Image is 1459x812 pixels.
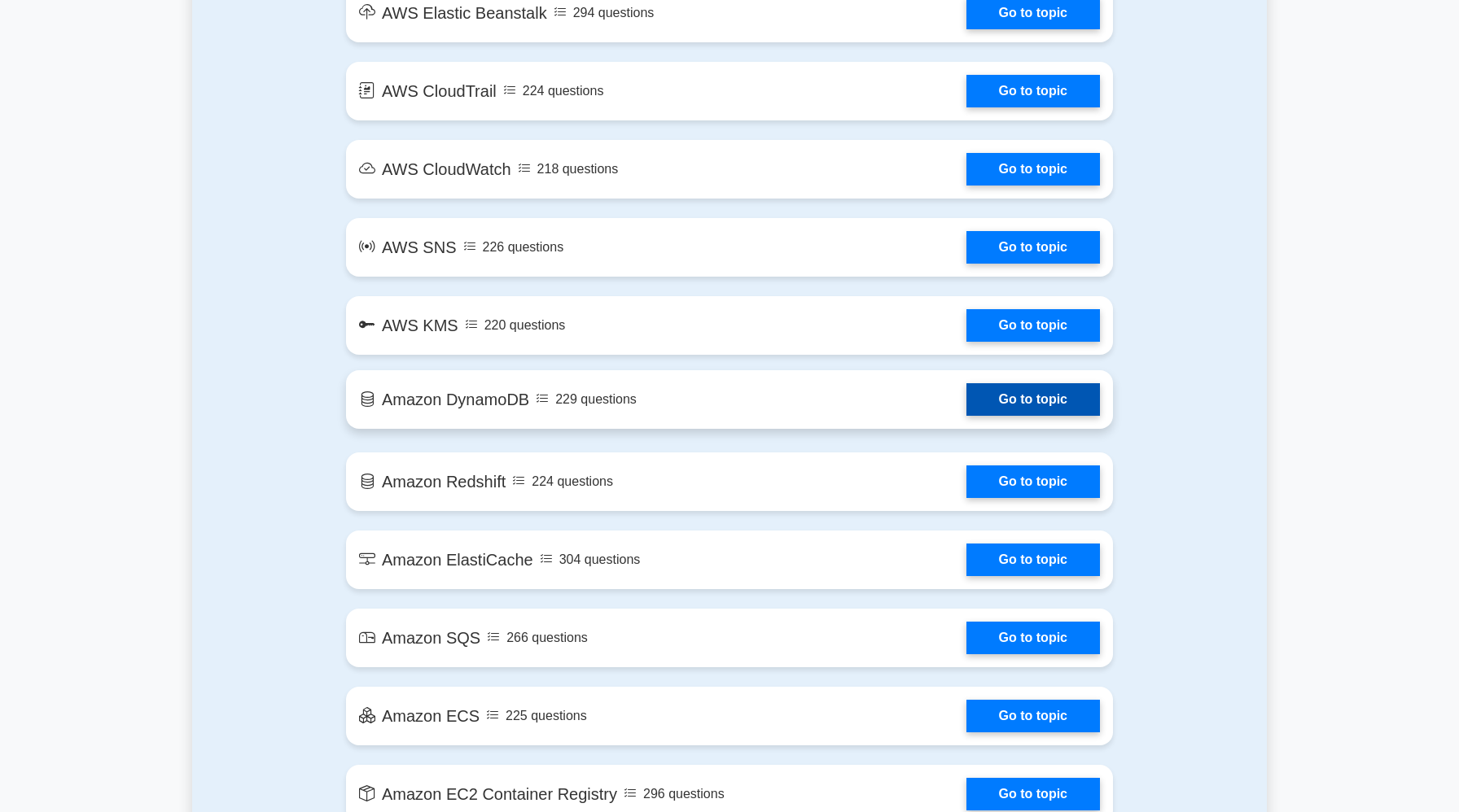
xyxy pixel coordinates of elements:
a: Go to topic [966,309,1100,342]
a: Go to topic [966,544,1100,576]
a: Go to topic [966,778,1100,810]
a: Go to topic [966,231,1100,264]
a: Go to topic [966,153,1100,186]
a: Go to topic [966,383,1100,416]
a: Go to topic [966,700,1100,732]
a: Go to topic [966,622,1100,654]
a: Go to topic [966,465,1100,498]
a: Go to topic [966,75,1100,107]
